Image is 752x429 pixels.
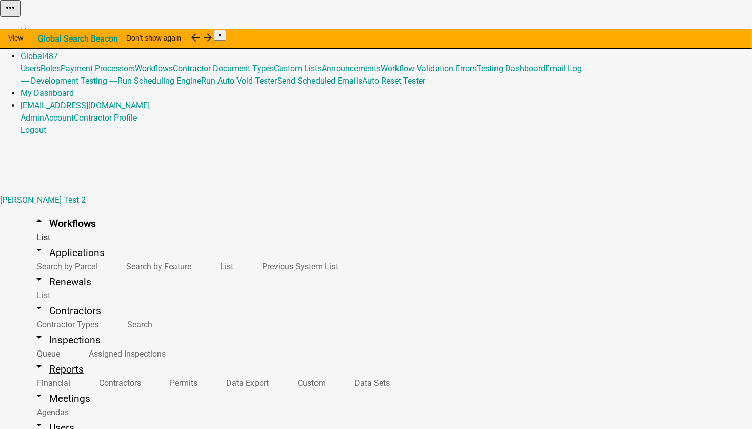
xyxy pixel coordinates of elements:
a: arrow_drop_downReports [21,357,96,381]
div: [EMAIL_ADDRESS][DOMAIN_NAME] [21,112,752,136]
i: arrow_drop_down [33,389,45,402]
span: × [218,31,222,39]
a: ---- Development Testing ---- [21,76,117,86]
a: arrow_drop_downRenewals [21,270,104,294]
a: Search by Feature [110,256,204,278]
a: Assigned Inspections [72,343,178,365]
a: List [21,226,63,248]
a: Previous System List [246,256,350,278]
a: Contractors [83,372,153,394]
a: Contractor Profile [74,113,137,123]
a: Workflows [135,64,173,73]
span: 487 [44,51,58,61]
a: Run Scheduling Engine [117,76,201,86]
a: Users [21,64,41,73]
i: arrow_drop_down [33,302,45,314]
button: Close [214,30,226,41]
a: Permits [153,372,210,394]
a: List [204,256,246,278]
a: Search [111,314,165,336]
a: Contractor Document Types [173,64,274,73]
i: arrow_back [189,31,202,44]
i: arrow_drop_down [33,331,45,343]
a: Roles [41,64,61,73]
i: arrow_drop_down [33,273,45,285]
div: Global487 [21,63,752,87]
a: Financial [21,372,83,394]
i: arrow_drop_up [33,215,45,227]
a: Data Export [210,372,281,394]
a: Home [21,27,42,36]
a: Search by Parcel [21,256,110,278]
a: Workflow Validation Errors [381,64,477,73]
a: Account [44,113,74,123]
a: My Dashboard [21,88,74,98]
a: Contractor Types [21,314,111,336]
a: Custom Lists [274,64,322,73]
a: Custom [281,372,338,394]
a: Queue [21,343,72,365]
a: arrow_drop_upWorkflows [21,211,108,236]
a: arrow_drop_downMeetings [21,386,103,411]
a: Send Scheduled Emails [277,76,362,86]
a: Logout [21,125,46,135]
button: Don't show again [118,29,189,47]
a: Payment Processors [61,64,135,73]
i: arrow_drop_down [33,244,45,256]
a: Email Log [545,64,582,73]
a: Agendas [21,401,81,423]
a: arrow_drop_downInspections [21,328,113,352]
a: Data Sets [338,372,402,394]
a: arrow_drop_downContractors [21,299,113,323]
a: Announcements [322,64,381,73]
a: Global487 [21,51,58,61]
a: Auto Reset Tester [362,76,425,86]
a: Admin [21,113,44,123]
a: Run Auto Void Tester [201,76,277,86]
a: List [21,284,63,306]
a: Testing Dashboard [477,64,545,73]
a: [EMAIL_ADDRESS][DOMAIN_NAME] [21,101,150,110]
a: arrow_drop_downApplications [21,241,117,265]
strong: Global Search Beacon [38,34,118,44]
i: arrow_forward [202,31,214,44]
i: arrow_drop_down [33,360,45,373]
i: more_horiz [4,2,16,14]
